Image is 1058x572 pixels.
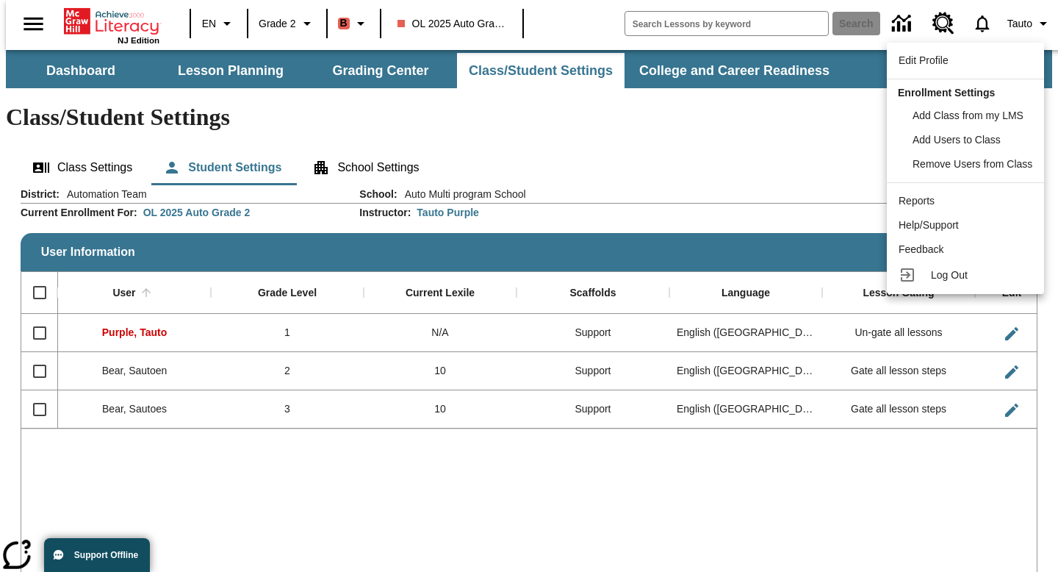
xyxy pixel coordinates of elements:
[913,110,1023,121] span: Add Class from my LMS
[931,269,968,281] span: Log Out
[899,219,959,231] span: Help/Support
[899,195,935,207] span: Reports
[898,87,995,99] span: Enrollment Settings
[913,134,1001,146] span: Add Users to Class
[913,158,1032,170] span: Remove Users from Class
[899,243,943,255] span: Feedback
[899,54,949,66] span: Edit Profile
